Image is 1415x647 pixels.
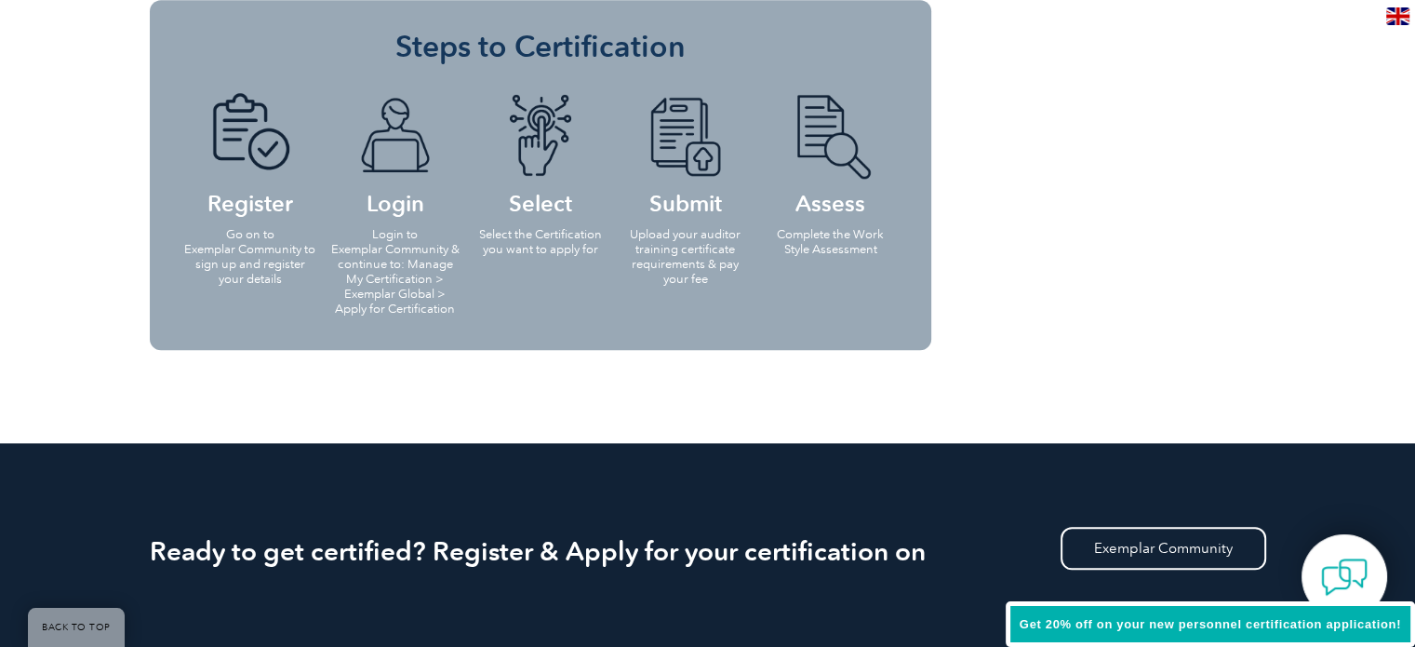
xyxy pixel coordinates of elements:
p: Complete the Work Style Assessment [764,227,898,257]
h4: Submit [619,93,753,213]
h2: Ready to get certified? Register & Apply for your certification on [150,536,1266,566]
h4: Login [328,93,462,213]
span: Get 20% off on your new personnel certification application! [1020,617,1401,631]
a: BACK TO TOP [28,608,125,647]
img: contact-chat.png [1321,554,1368,600]
p: Select the Certification you want to apply for [474,227,607,257]
img: icon-blue-doc-arrow.png [634,93,737,179]
h4: Select [474,93,607,213]
p: Upload your auditor training certificate requirements & pay your fee [619,227,753,287]
img: icon-blue-doc-search.png [780,93,882,179]
img: icon-blue-laptop-male.png [344,93,447,179]
p: Go on to Exemplar Community to sign up and register your details [183,227,317,287]
img: en [1386,7,1409,25]
h4: Register [183,93,317,213]
p: Login to Exemplar Community & continue to: Manage My Certification > Exemplar Global > Apply for ... [328,227,462,317]
h4: Assess [764,93,898,213]
a: Exemplar Community [1061,527,1266,570]
img: icon-blue-finger-button.png [489,93,592,179]
h3: Steps to Certification [178,28,903,65]
img: icon-blue-doc-tick.png [199,93,301,179]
